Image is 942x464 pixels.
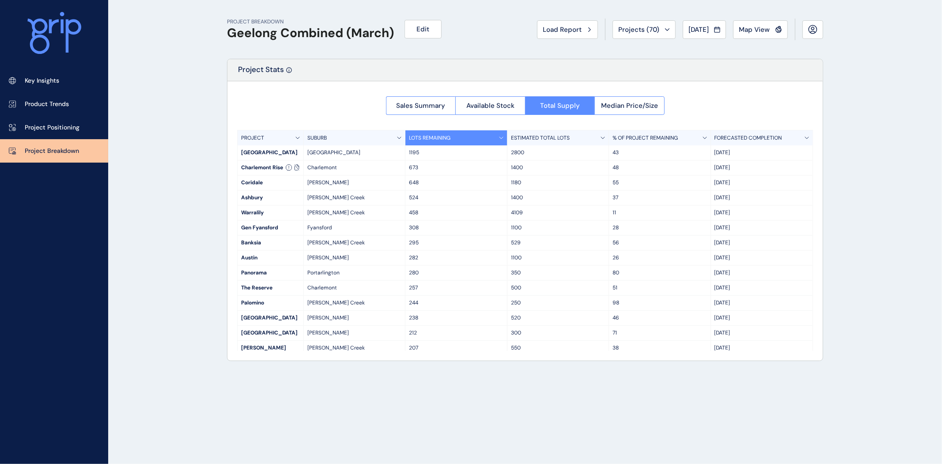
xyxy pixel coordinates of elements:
p: 43 [613,149,707,156]
p: 26 [613,254,707,262]
p: 38 [613,344,707,352]
span: Available Stock [466,101,515,110]
p: [GEOGRAPHIC_DATA] [307,149,401,156]
div: Warralily [238,205,303,220]
p: [PERSON_NAME] Creek [307,344,401,352]
p: [PERSON_NAME] [307,179,401,186]
p: Portarlington [307,269,401,277]
p: 648 [409,179,503,186]
p: 1400 [511,194,605,202]
div: Charlemont Rise [238,160,303,175]
p: 1195 [409,149,503,156]
div: [GEOGRAPHIC_DATA] [238,145,303,160]
p: [PERSON_NAME] [307,314,401,322]
p: 80 [613,269,707,277]
p: 11 [613,209,707,217]
h1: Geelong Combined (March) [227,26,394,41]
p: FORECASTED COMPLETION [715,134,782,142]
button: [DATE] [683,20,726,39]
p: % OF PROJECT REMAINING [613,134,678,142]
p: 524 [409,194,503,202]
p: [DATE] [715,284,809,292]
p: [DATE] [715,314,809,322]
p: 458 [409,209,503,217]
div: Panorama [238,266,303,280]
p: Charlemont [307,284,401,292]
p: 550 [511,344,605,352]
span: [DATE] [689,25,709,34]
p: Project Stats [238,65,284,81]
button: Median Price/Size [594,96,665,115]
p: Key Insights [25,76,59,85]
p: 98 [613,299,707,307]
p: 500 [511,284,605,292]
p: [PERSON_NAME] Creek [307,194,401,202]
span: Median Price/Size [601,101,658,110]
p: 28 [613,224,707,232]
p: [DATE] [715,149,809,156]
p: 55 [613,179,707,186]
p: 308 [409,224,503,232]
p: [DATE] [715,194,809,202]
p: 37 [613,194,707,202]
p: [DATE] [715,254,809,262]
p: Project Breakdown [25,147,79,156]
div: The Reserve [238,281,303,295]
p: 520 [511,314,605,322]
p: SUBURB [307,134,327,142]
p: 250 [511,299,605,307]
p: 46 [613,314,707,322]
p: 51 [613,284,707,292]
p: 56 [613,239,707,247]
p: 300 [511,329,605,337]
p: 212 [409,329,503,337]
p: 529 [511,239,605,247]
p: Project Positioning [25,123,79,132]
button: Sales Summary [386,96,456,115]
p: LOTS REMAINING [409,134,450,142]
span: Map View [739,25,770,34]
p: [PERSON_NAME] [307,254,401,262]
p: Product Trends [25,100,69,109]
p: [PERSON_NAME] Creek [307,209,401,217]
p: 48 [613,164,707,171]
button: Projects (70) [613,20,676,39]
button: Load Report [537,20,598,39]
p: [DATE] [715,224,809,232]
p: Fyansford [307,224,401,232]
div: [GEOGRAPHIC_DATA] [238,311,303,325]
p: 207 [409,344,503,352]
p: Charlemont [307,164,401,171]
p: 295 [409,239,503,247]
div: [PERSON_NAME] [238,341,303,355]
p: 244 [409,299,503,307]
div: [GEOGRAPHIC_DATA] [238,326,303,340]
p: 238 [409,314,503,322]
div: Palomino [238,296,303,310]
p: 282 [409,254,503,262]
p: [DATE] [715,329,809,337]
div: Austin [238,251,303,265]
button: Available Stock [455,96,525,115]
p: [DATE] [715,179,809,186]
p: 4109 [511,209,605,217]
div: Ashbury [238,190,303,205]
p: 1100 [511,254,605,262]
span: Projects ( 70 ) [618,25,659,34]
p: [PERSON_NAME] Creek [307,299,401,307]
p: [DATE] [715,209,809,217]
p: [PERSON_NAME] Creek [307,239,401,247]
p: ESTIMATED TOTAL LOTS [511,134,570,142]
p: [DATE] [715,299,809,307]
p: 673 [409,164,503,171]
span: Edit [417,25,430,34]
button: Edit [405,20,442,38]
div: Coridale [238,175,303,190]
p: [PERSON_NAME] [307,329,401,337]
p: PROJECT [241,134,264,142]
p: 1180 [511,179,605,186]
span: Sales Summary [396,101,445,110]
p: [DATE] [715,269,809,277]
p: 1400 [511,164,605,171]
p: [DATE] [715,239,809,247]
